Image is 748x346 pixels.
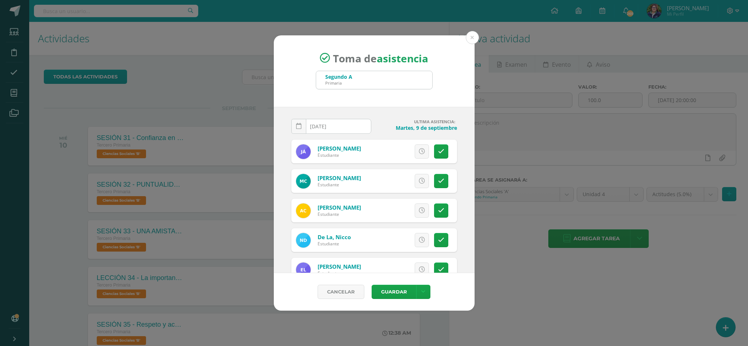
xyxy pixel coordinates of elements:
[318,270,361,276] div: Estudiante
[296,144,311,159] img: 2aede572e29c27d870db0f09e0101ec4.png
[316,71,432,89] input: Busca un grado o sección aquí...
[318,152,361,158] div: Estudiante
[296,263,311,277] img: 1c8b1cbf9f9f316907a4ed6b23f3aca4.png
[318,263,361,270] a: [PERSON_NAME]
[318,241,351,247] div: Estudiante
[318,145,361,152] a: [PERSON_NAME]
[318,211,361,217] div: Estudiante
[318,233,351,241] a: De la, Nicco
[318,285,364,299] a: Cancelar
[377,51,428,65] strong: asistencia
[325,73,352,80] div: Segundo A
[372,285,416,299] button: Guardar
[296,203,311,218] img: 12eb017a4bef4e60493051df1a1e1701.png
[318,204,361,211] a: [PERSON_NAME]
[333,51,428,65] span: Toma de
[296,233,311,248] img: 8a1e21b8128fdbaff9fd671efda254bc.png
[325,80,352,86] div: Primaria
[318,174,361,182] a: [PERSON_NAME]
[296,174,311,188] img: 49868e3fc3827397d40ae9b06e609c4e.png
[377,119,457,124] h4: ULTIMA ASISTENCIA:
[318,182,361,188] div: Estudiante
[292,119,371,133] input: Fecha de Inasistencia
[377,124,457,131] h4: Martes, 9 de septiembre
[466,31,479,44] button: Close (Esc)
